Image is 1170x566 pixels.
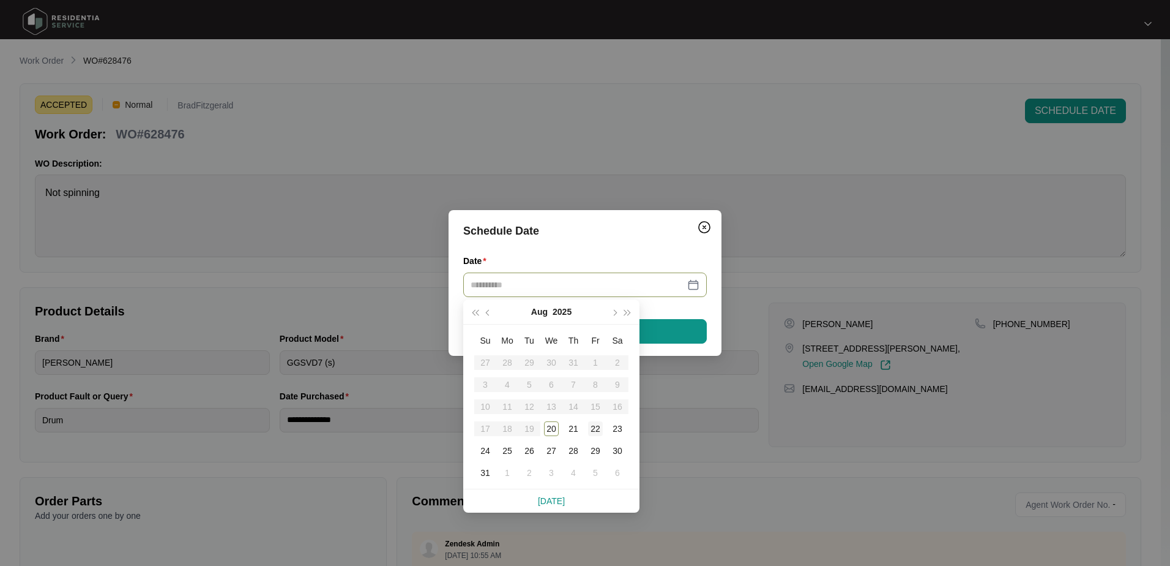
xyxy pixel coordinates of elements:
[518,440,540,462] td: 2025-08-26
[540,418,562,440] td: 2025-08-20
[474,330,496,352] th: Su
[562,330,584,352] th: Th
[496,440,518,462] td: 2025-08-25
[695,217,714,237] button: Close
[496,330,518,352] th: Mo
[531,300,548,324] button: Aug
[544,421,559,436] div: 20
[584,330,606,352] th: Fr
[544,466,559,480] div: 3
[496,462,518,484] td: 2025-09-01
[522,466,537,480] div: 2
[540,462,562,484] td: 2025-09-03
[538,496,565,506] a: [DATE]
[478,466,493,480] div: 31
[478,443,493,458] div: 24
[518,330,540,352] th: Tu
[544,443,559,458] div: 27
[606,462,628,484] td: 2025-09-06
[463,255,491,267] label: Date
[474,462,496,484] td: 2025-08-31
[553,300,572,324] button: 2025
[606,440,628,462] td: 2025-08-30
[584,418,606,440] td: 2025-08-22
[584,440,606,462] td: 2025-08-29
[500,443,515,458] div: 25
[610,443,625,458] div: 30
[588,443,603,458] div: 29
[606,418,628,440] td: 2025-08-23
[562,462,584,484] td: 2025-09-04
[588,421,603,436] div: 22
[463,222,707,240] div: Schedule Date
[566,443,581,458] div: 28
[566,421,581,436] div: 21
[471,278,685,292] input: Date
[562,440,584,462] td: 2025-08-28
[562,418,584,440] td: 2025-08-21
[518,462,540,484] td: 2025-09-02
[566,466,581,480] div: 4
[610,421,625,436] div: 23
[500,466,515,480] div: 1
[474,440,496,462] td: 2025-08-24
[540,440,562,462] td: 2025-08-27
[522,443,537,458] div: 26
[584,462,606,484] td: 2025-09-05
[540,330,562,352] th: We
[697,220,712,235] img: closeCircle
[588,466,603,480] div: 5
[610,466,625,480] div: 6
[606,330,628,352] th: Sa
